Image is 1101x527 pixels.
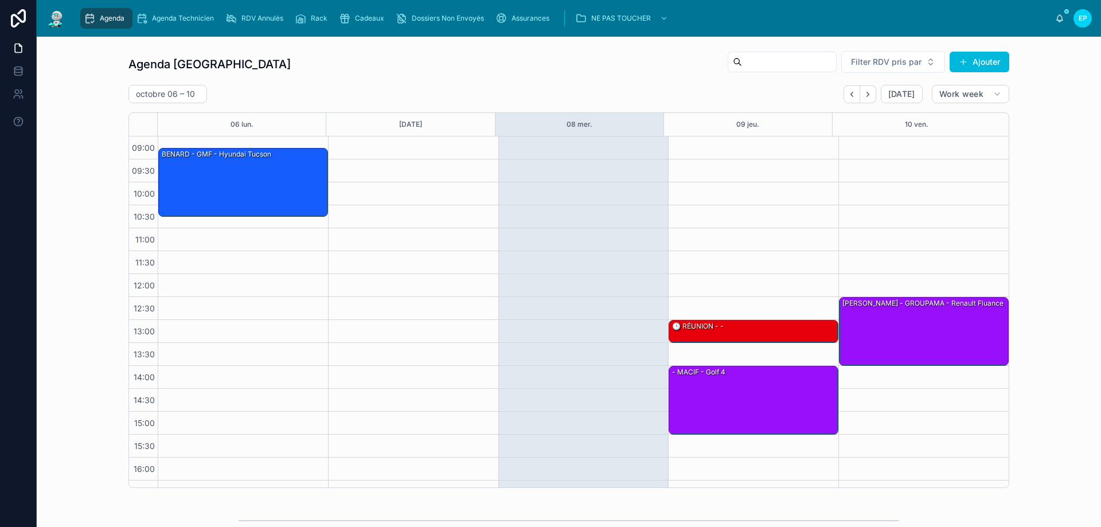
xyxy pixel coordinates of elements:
[291,8,335,29] a: Rack
[841,298,1005,309] div: [PERSON_NAME] - GROUPAMA - Renault fluance
[950,52,1009,72] button: Ajouter
[131,395,158,405] span: 14:30
[131,418,158,428] span: 15:00
[132,235,158,244] span: 11:00
[131,349,158,359] span: 13:30
[512,14,549,23] span: Assurances
[136,88,195,100] h2: octobre 06 – 10
[241,14,283,23] span: RDV Annulés
[159,149,327,216] div: BENARD - GMF - hyundai tucson
[932,85,1009,103] button: Work week
[335,8,392,29] a: Cadeaux
[669,366,838,434] div: - MACIF - Golf 4
[840,298,1008,365] div: [PERSON_NAME] - GROUPAMA - Renault fluance
[1079,14,1087,23] span: EP
[355,14,384,23] span: Cadeaux
[131,303,158,313] span: 12:30
[132,8,222,29] a: Agenda Technicien
[131,189,158,198] span: 10:00
[492,8,557,29] a: Assurances
[131,372,158,382] span: 14:00
[131,280,158,290] span: 12:00
[132,257,158,267] span: 11:30
[131,487,158,497] span: 16:30
[567,113,592,136] button: 08 mer.
[46,9,67,28] img: App logo
[860,85,876,103] button: Next
[671,367,727,377] div: - MACIF - Golf 4
[152,14,214,23] span: Agenda Technicien
[392,8,492,29] a: Dossiers Non Envoyés
[671,321,725,331] div: 🕒 RÉUNION - -
[76,6,1055,31] div: scrollable content
[131,441,158,451] span: 15:30
[131,326,158,336] span: 13:00
[399,113,422,136] button: [DATE]
[841,51,945,73] button: Select Button
[131,212,158,221] span: 10:30
[669,321,838,342] div: 🕒 RÉUNION - -
[100,14,124,23] span: Agenda
[222,8,291,29] a: RDV Annulés
[161,149,272,159] div: BENARD - GMF - hyundai tucson
[736,113,759,136] button: 09 jeu.
[129,143,158,153] span: 09:00
[572,8,674,29] a: NE PAS TOUCHER
[412,14,484,23] span: Dossiers Non Envoyés
[231,113,253,136] button: 06 lun.
[80,8,132,29] a: Agenda
[939,89,983,99] span: Work week
[888,89,915,99] span: [DATE]
[128,56,291,72] h1: Agenda [GEOGRAPHIC_DATA]
[129,166,158,175] span: 09:30
[851,56,922,68] span: Filter RDV pris par
[881,85,923,103] button: [DATE]
[131,464,158,474] span: 16:00
[905,113,928,136] button: 10 ven.
[311,14,327,23] span: Rack
[844,85,860,103] button: Back
[591,14,651,23] span: NE PAS TOUCHER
